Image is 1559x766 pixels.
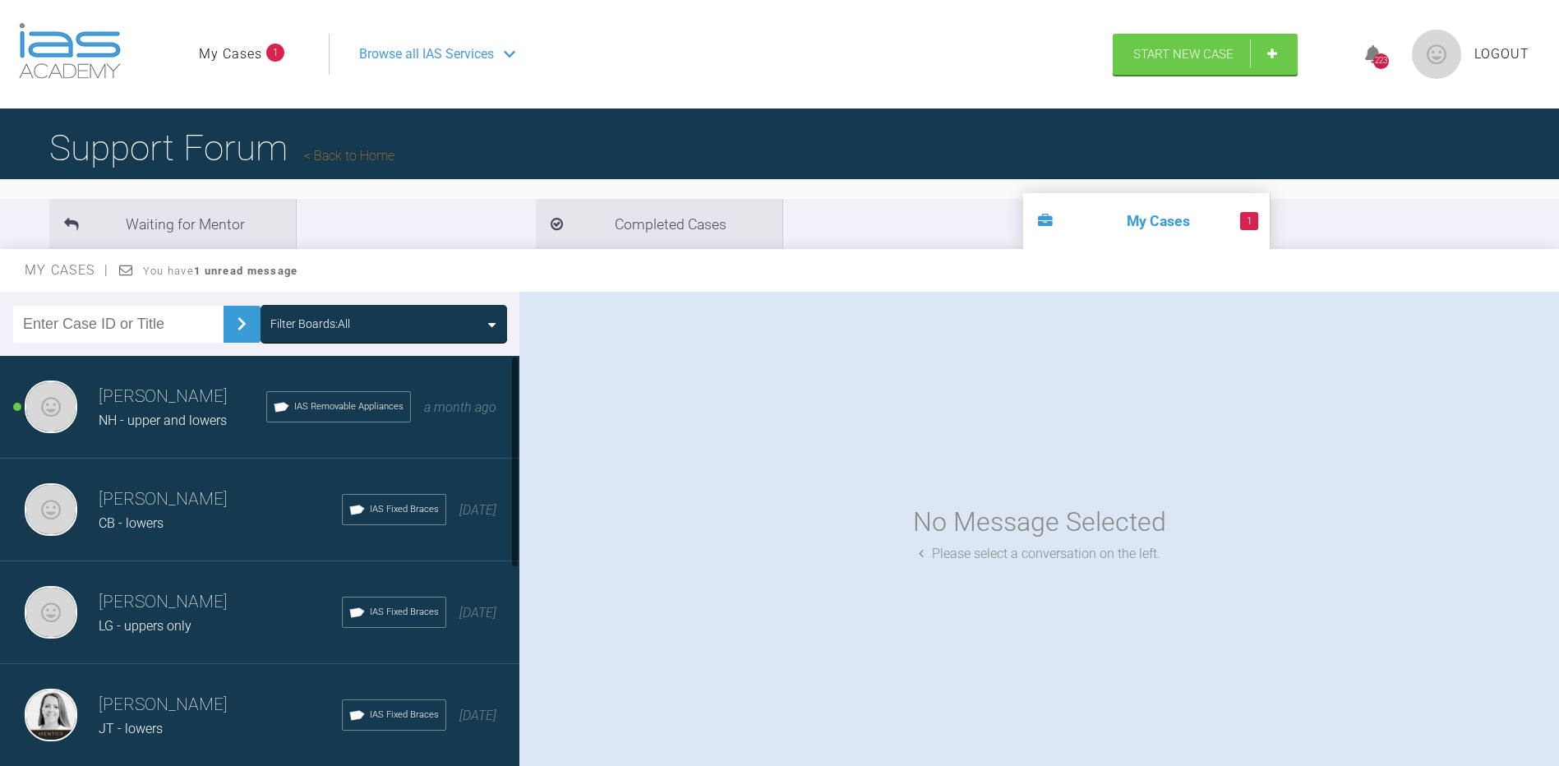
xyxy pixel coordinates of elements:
span: Browse all IAS Services [359,44,494,65]
a: Start New Case [1113,34,1298,75]
h3: [PERSON_NAME] [99,691,342,719]
h1: Support Forum [49,119,394,177]
span: NH - upper and lowers [99,413,227,428]
li: My Cases [1023,193,1270,249]
div: Filter Boards: All [270,315,350,333]
img: Peter Steele [25,586,77,639]
span: IAS Removable Appliances [294,399,404,414]
span: You have [143,265,298,277]
img: Emma Dougherty [25,689,77,741]
img: logo-light.3e3ef733.png [19,23,121,79]
span: CB - lowers [99,515,164,531]
li: Waiting for Mentor [49,199,296,249]
h3: [PERSON_NAME] [99,486,342,514]
strong: 1 unread message [194,265,298,277]
div: 223 [1373,53,1389,69]
span: Start New Case [1133,47,1234,62]
span: JT - lowers [99,721,163,736]
span: [DATE] [459,502,496,518]
span: [DATE] [459,708,496,723]
a: Back to Home [304,148,394,164]
li: Completed Cases [536,199,782,249]
img: Peter Steele [25,381,77,433]
div: No Message Selected [913,501,1166,543]
h3: [PERSON_NAME] [99,383,266,411]
span: 1 [266,44,284,62]
img: chevronRight.28bd32b0.svg [228,311,255,337]
span: [DATE] [459,605,496,621]
span: 1 [1240,212,1258,230]
span: My Cases [25,262,109,278]
span: IAS Fixed Braces [370,708,439,722]
a: My Cases [199,44,262,65]
span: a month ago [424,399,496,415]
div: Please select a conversation on the left. [919,543,1160,565]
h3: [PERSON_NAME] [99,588,342,616]
input: Enter Case ID or Title [13,306,224,343]
img: profile.png [1412,30,1461,79]
span: IAS Fixed Braces [370,605,439,620]
span: IAS Fixed Braces [370,502,439,517]
a: Logout [1474,44,1529,65]
img: Peter Steele [25,483,77,536]
span: LG - uppers only [99,618,191,634]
